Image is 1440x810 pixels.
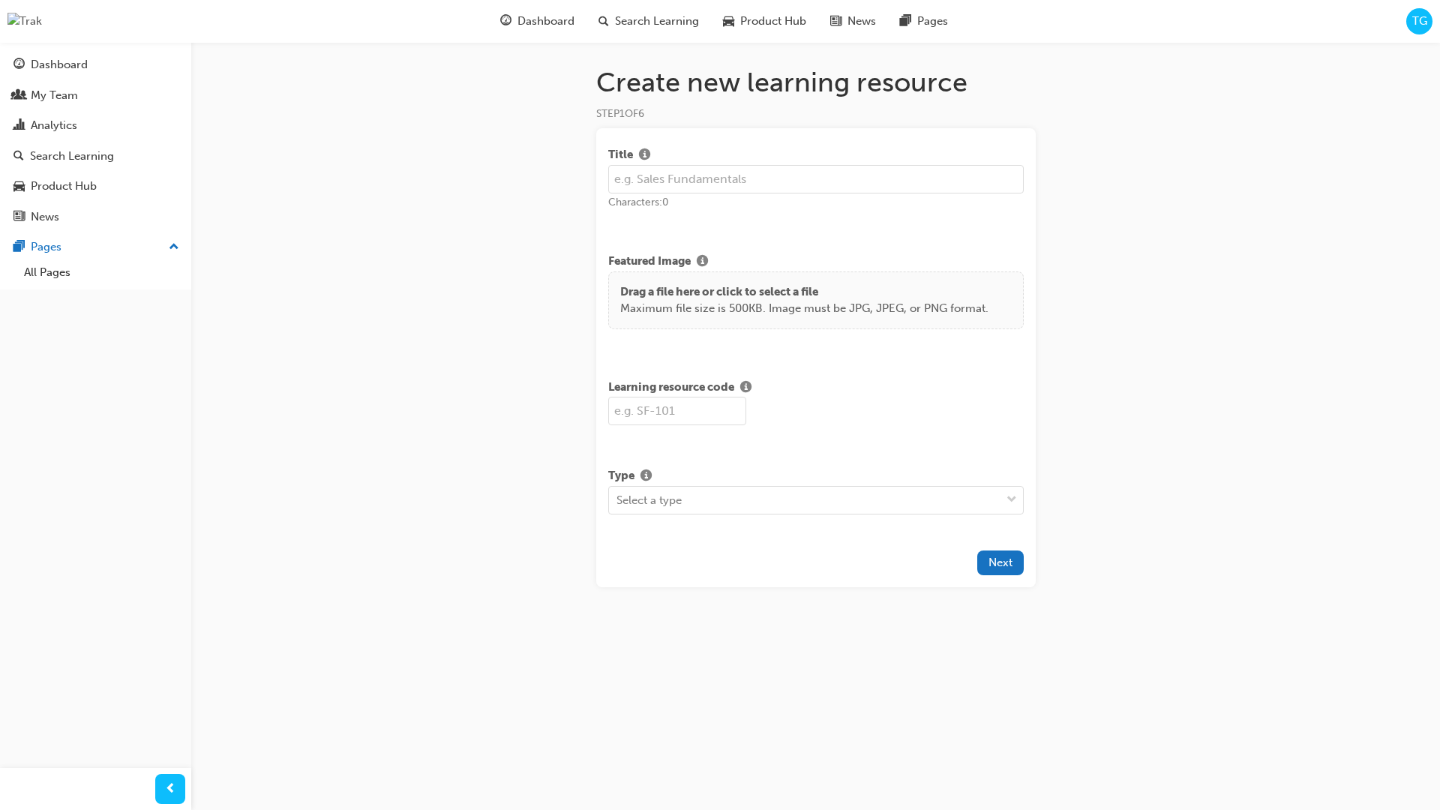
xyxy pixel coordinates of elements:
div: Search Learning [30,148,114,165]
span: Next [988,556,1012,569]
span: news-icon [830,12,841,31]
div: Drag a file here or click to select a fileMaximum file size is 500KB. Image must be JPG, JPEG, or... [608,271,1024,329]
a: My Team [6,82,185,109]
div: Product Hub [31,178,97,195]
img: Trak [7,13,42,30]
span: car-icon [13,180,25,193]
a: News [6,203,185,231]
div: My Team [31,87,78,104]
span: guage-icon [500,12,511,31]
button: Show info [634,467,658,486]
span: TG [1412,13,1427,30]
a: car-iconProduct Hub [711,6,818,37]
span: search-icon [598,12,609,31]
div: Pages [31,238,61,256]
span: up-icon [169,238,179,257]
h1: Create new learning resource [596,66,1036,99]
button: DashboardMy TeamAnalyticsSearch LearningProduct HubNews [6,48,185,233]
div: Dashboard [31,56,88,73]
a: Search Learning [6,142,185,170]
span: pages-icon [900,12,911,31]
span: people-icon [13,89,25,103]
span: info-icon [640,470,652,484]
button: Pages [6,233,185,261]
span: info-icon [697,256,708,269]
button: TG [1406,8,1432,34]
p: Maximum file size is 500KB. Image must be JPG, JPEG, or PNG format. [620,300,988,317]
span: Type [608,467,634,486]
button: Show info [734,379,757,397]
a: search-iconSearch Learning [586,6,711,37]
button: Show info [633,146,656,165]
span: Featured Image [608,253,691,271]
div: Analytics [31,117,77,134]
span: STEP 1 OF 6 [596,107,644,120]
span: car-icon [723,12,734,31]
span: Search Learning [615,13,699,30]
input: e.g. SF-101 [608,397,746,425]
a: Product Hub [6,172,185,200]
span: Characters: 0 [608,196,668,208]
a: news-iconNews [818,6,888,37]
div: News [31,208,59,226]
a: pages-iconPages [888,6,960,37]
input: e.g. Sales Fundamentals [608,165,1024,193]
div: Select a type [616,491,682,508]
span: pages-icon [13,241,25,254]
span: Product Hub [740,13,806,30]
span: search-icon [13,150,24,163]
span: News [847,13,876,30]
span: Dashboard [517,13,574,30]
span: Title [608,146,633,165]
a: guage-iconDashboard [488,6,586,37]
button: Show info [691,253,714,271]
span: chart-icon [13,119,25,133]
span: news-icon [13,211,25,224]
span: info-icon [740,382,751,395]
span: info-icon [639,149,650,163]
a: Dashboard [6,51,185,79]
button: Next [977,550,1024,575]
span: Pages [917,13,948,30]
a: All Pages [18,261,185,284]
p: Drag a file here or click to select a file [620,283,988,301]
a: Analytics [6,112,185,139]
span: guage-icon [13,58,25,72]
span: Learning resource code [608,379,734,397]
span: down-icon [1006,490,1017,510]
span: prev-icon [165,780,176,799]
